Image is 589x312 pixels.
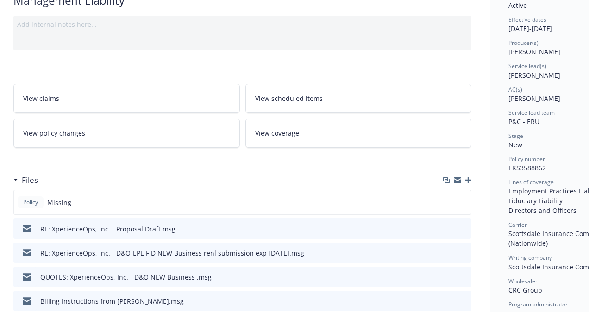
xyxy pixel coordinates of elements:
[13,174,38,186] div: Files
[508,117,539,126] span: P&C - ERU
[40,296,184,306] div: Billing Instructions from [PERSON_NAME].msg
[508,277,538,285] span: Wholesaler
[40,248,304,258] div: RE: XperienceOps, Inc. - D&O-EPL-FID NEW Business renl submission exp [DATE].msg
[445,224,452,234] button: download file
[245,84,472,113] a: View scheduled items
[508,178,554,186] span: Lines of coverage
[47,198,71,207] span: Missing
[255,94,323,103] span: View scheduled items
[23,94,59,103] span: View claims
[445,296,452,306] button: download file
[508,16,546,24] span: Effective dates
[508,132,523,140] span: Stage
[508,62,546,70] span: Service lead(s)
[17,19,468,29] div: Add internal notes here...
[508,94,560,103] span: [PERSON_NAME]
[508,140,522,149] span: New
[445,272,452,282] button: download file
[23,128,85,138] span: View policy changes
[508,47,560,56] span: [PERSON_NAME]
[508,163,546,172] span: EKS3588862
[40,224,175,234] div: RE: XperienceOps, Inc. - Proposal Draft.msg
[459,272,468,282] button: preview file
[255,128,299,138] span: View coverage
[508,221,527,229] span: Carrier
[508,300,568,308] span: Program administrator
[508,71,560,80] span: [PERSON_NAME]
[459,296,468,306] button: preview file
[21,198,40,206] span: Policy
[459,248,468,258] button: preview file
[13,119,240,148] a: View policy changes
[508,1,527,10] span: Active
[245,119,472,148] a: View coverage
[508,254,552,262] span: Writing company
[508,39,539,47] span: Producer(s)
[13,84,240,113] a: View claims
[22,174,38,186] h3: Files
[40,272,212,282] div: QUOTES: XperienceOps, Inc. - D&O NEW Business .msg
[508,109,555,117] span: Service lead team
[445,248,452,258] button: download file
[508,286,542,294] span: CRC Group
[459,224,468,234] button: preview file
[508,155,545,163] span: Policy number
[508,86,522,94] span: AC(s)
